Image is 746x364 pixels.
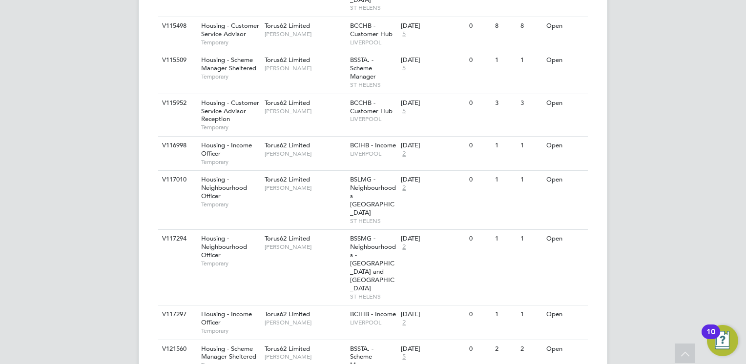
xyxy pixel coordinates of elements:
div: Open [544,94,586,112]
div: 8 [518,17,543,35]
div: 2 [518,340,543,358]
span: ST HELENS [350,81,396,89]
span: Temporary [201,260,260,267]
div: 10 [706,332,715,344]
span: Torus62 Limited [265,310,310,318]
span: LIVERPOOL [350,39,396,46]
span: [PERSON_NAME] [265,319,345,326]
span: Temporary [201,158,260,166]
span: Torus62 Limited [265,175,310,183]
span: [PERSON_NAME] [265,150,345,158]
span: 5 [401,353,407,361]
span: BCIHB - Income [350,141,396,149]
span: 2 [401,184,407,192]
div: V115509 [160,51,194,69]
span: 2 [401,319,407,327]
span: Housing - Customer Service Advisor Reception [201,99,259,123]
div: 3 [493,94,518,112]
span: [PERSON_NAME] [265,107,345,115]
div: 1 [518,230,543,248]
span: Housing - Income Officer [201,310,252,326]
div: V115498 [160,17,194,35]
span: Torus62 Limited [265,21,310,30]
div: 2 [493,340,518,358]
span: Torus62 Limited [265,141,310,149]
span: LIVERPOOL [350,319,396,326]
div: Open [544,51,586,69]
div: [DATE] [401,22,464,30]
div: 0 [467,305,492,324]
div: V117297 [160,305,194,324]
span: Housing - Neighbourhood Officer [201,234,247,259]
span: Temporary [201,123,260,131]
div: 1 [518,171,543,189]
span: Torus62 Limited [265,99,310,107]
button: Open Resource Center, 10 new notifications [707,325,738,356]
span: Torus62 Limited [265,234,310,243]
span: Housing - Neighbourhood Officer [201,175,247,200]
span: BSLMG - Neighbourhoods [GEOGRAPHIC_DATA] [350,175,396,217]
div: 0 [467,51,492,69]
div: [DATE] [401,345,464,353]
span: [PERSON_NAME] [265,184,345,192]
div: [DATE] [401,99,464,107]
div: 3 [518,94,543,112]
span: BCIHB - Income [350,310,396,318]
div: V115952 [160,94,194,112]
div: 0 [467,17,492,35]
span: BSSTA. - Scheme Manager [350,56,376,81]
span: ST HELENS [350,4,396,12]
div: 1 [493,230,518,248]
span: 5 [401,30,407,39]
div: V121560 [160,340,194,358]
div: 1 [493,171,518,189]
span: [PERSON_NAME] [265,64,345,72]
span: ST HELENS [350,217,396,225]
div: V116998 [160,137,194,155]
div: 1 [493,305,518,324]
span: Housing - Scheme Manager Sheltered [201,344,256,361]
span: BCCHB - Customer Hub [350,99,393,115]
div: Open [544,305,586,324]
span: 5 [401,107,407,116]
div: V117010 [160,171,194,189]
div: 0 [467,94,492,112]
span: BSSMG - Neighbourhoods - [GEOGRAPHIC_DATA] and [GEOGRAPHIC_DATA] [350,234,396,292]
div: [DATE] [401,235,464,243]
div: 0 [467,340,492,358]
div: 1 [493,51,518,69]
div: Open [544,230,586,248]
div: 0 [467,230,492,248]
div: 1 [518,305,543,324]
div: 0 [467,171,492,189]
div: 1 [518,51,543,69]
div: 0 [467,137,492,155]
span: LIVERPOOL [350,115,396,123]
span: 2 [401,243,407,251]
span: [PERSON_NAME] [265,243,345,251]
span: Temporary [201,73,260,81]
span: BCCHB - Customer Hub [350,21,393,38]
span: [PERSON_NAME] [265,353,345,361]
span: ST HELENS [350,293,396,301]
div: Open [544,137,586,155]
div: V117294 [160,230,194,248]
span: 5 [401,64,407,73]
span: 2 [401,150,407,158]
div: [DATE] [401,310,464,319]
span: Temporary [201,201,260,208]
span: Housing - Scheme Manager Sheltered [201,56,256,72]
div: Open [544,17,586,35]
div: 8 [493,17,518,35]
div: [DATE] [401,142,464,150]
span: Housing - Customer Service Advisor [201,21,259,38]
span: [PERSON_NAME] [265,30,345,38]
span: Temporary [201,39,260,46]
span: Housing - Income Officer [201,141,252,158]
span: Torus62 Limited [265,344,310,353]
div: Open [544,340,586,358]
div: [DATE] [401,56,464,64]
div: 1 [518,137,543,155]
span: Temporary [201,327,260,335]
span: Torus62 Limited [265,56,310,64]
